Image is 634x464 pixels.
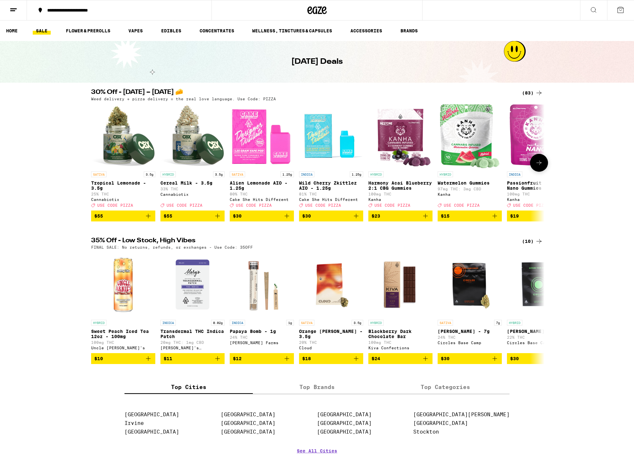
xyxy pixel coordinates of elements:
p: 80% THC [230,192,294,196]
p: 20% THC [299,340,363,344]
img: Kanha - Harmony Acai Blueberry 2:1 CBG Gummies [369,104,432,168]
p: SATIVA [299,320,314,326]
span: USE CODE PIZZA [513,203,549,207]
a: WELLNESS, TINCTURES & CAPSULES [249,27,335,35]
div: Circles Base Camp [438,341,502,345]
a: Open page for Tropical Lemonade - 3.5g from Cannabiotix [91,104,155,211]
p: HYBRID [160,171,176,177]
div: Kanha [507,197,571,202]
label: Top Brands [253,380,381,394]
a: (10) [522,237,543,245]
img: Lowell Farms - Papaya Bomb - 1g [230,253,294,317]
p: 1.25g [350,171,363,177]
a: Open page for Hella Jelly - 7g from Circles Base Camp [438,253,502,353]
img: Kanha - Passionfruit Paradise Nano Gummies [509,104,569,168]
a: Open page for Papaya Bomb - 1g from Lowell Farms [230,253,294,353]
button: Add to bag [368,211,433,221]
a: [GEOGRAPHIC_DATA] [124,429,179,435]
label: Top Categories [381,380,510,394]
p: HYBRID [438,171,453,177]
span: $30 [302,213,311,219]
img: Mary's Medicinals - Transdermal THC Indica Patch [160,253,225,317]
div: [PERSON_NAME] Farms [230,341,294,345]
span: $10 [94,356,103,361]
a: Open page for Sweet Peach Iced Tea 12oz - 100mg from Uncle Arnie's [91,253,155,353]
button: Add to bag [507,353,571,364]
div: Uncle [PERSON_NAME]'s [91,346,155,350]
p: 100mg THC [507,192,571,196]
button: Add to bag [299,211,363,221]
span: USE CODE PIZZA [305,203,341,207]
p: SATIVA [230,171,245,177]
img: Circles Base Camp - Hella Jelly - 7g [438,253,502,317]
div: [PERSON_NAME]'s Medicinals [160,346,225,350]
a: SALE [33,27,51,35]
p: Tropical Lemonade - 3.5g [91,180,155,191]
button: Add to bag [438,353,502,364]
p: [PERSON_NAME] - 7g [507,329,571,334]
img: Cannabiotix - Tropical Lemonade - 3.5g [91,104,155,168]
button: Add to bag [160,211,225,221]
a: HOME [3,27,21,35]
p: Papaya Bomb - 1g [230,329,294,334]
p: Cereal Milk - 3.5g [160,180,225,186]
span: USE CODE PIZZA [97,203,133,207]
div: Kanha [438,192,502,196]
p: 1g [286,320,294,326]
span: $11 [164,356,172,361]
button: Add to bag [91,211,155,221]
a: Stockton [413,429,439,435]
p: 20mg THC: 1mg CBD [160,340,225,344]
p: 97mg THC: 3mg CBD [438,187,502,191]
p: HYBRID [507,320,522,326]
a: [GEOGRAPHIC_DATA] [413,420,468,426]
span: USE CODE PIZZA [167,203,202,207]
p: [PERSON_NAME] - 7g [438,329,502,334]
p: 100mg THC [368,340,433,344]
p: Wild Cherry Zkittlez AIO - 1.25g [299,180,363,191]
span: $15 [441,213,450,219]
a: Open page for Orange Runtz - 3.5g from Cloud [299,253,363,353]
span: $12 [233,356,242,361]
p: 22% THC [507,335,571,339]
div: Cannabiotix [91,197,155,202]
div: Cake She Hits Different [299,197,363,202]
span: $55 [164,213,172,219]
a: [GEOGRAPHIC_DATA] [317,429,372,435]
a: Open page for Watermelon Gummies from Kanha [438,104,502,211]
p: Weed delivery + pizza delivery = the real love language. Use Code: PIZZA [91,97,276,101]
a: Open page for Lantz - 7g from Circles Base Camp [507,253,571,353]
div: Kiva Confections [368,346,433,350]
div: Cannabiotix [160,192,225,196]
p: 3.5g [213,171,225,177]
span: USE CODE PIZZA [444,203,480,207]
a: Open page for Passionfruit Paradise Nano Gummies from Kanha [507,104,571,211]
button: BRANDS [397,27,421,35]
a: Open page for Transdermal THC Indica Patch from Mary's Medicinals [160,253,225,353]
a: Irvine [124,420,144,426]
span: USE CODE PIZZA [374,203,410,207]
p: Watermelon Gummies [438,180,502,186]
h2: 35% Off - Low Stock, High Vibes [91,237,511,245]
label: Top Cities [124,380,253,394]
a: [GEOGRAPHIC_DATA][PERSON_NAME] [413,411,510,418]
p: Orange [PERSON_NAME] - 3.5g [299,329,363,339]
p: 3.5g [144,171,155,177]
p: 100mg THC [368,192,433,196]
p: HYBRID [368,171,384,177]
p: INDICA [160,320,176,326]
a: Open page for Harmony Acai Blueberry 2:1 CBG Gummies from Kanha [368,104,433,211]
a: [GEOGRAPHIC_DATA] [221,411,275,418]
div: Circles Base Camp [507,341,571,345]
button: Add to bag [368,353,433,364]
p: HYBRID [368,320,384,326]
p: 1.25g [280,171,294,177]
span: $30 [233,213,242,219]
a: [GEOGRAPHIC_DATA] [124,411,179,418]
div: (83) [522,89,543,97]
button: Add to bag [230,353,294,364]
img: Cake She Hits Different - Wild Cherry Zkittlez AIO - 1.25g [299,104,363,168]
p: 24% THC [438,335,502,339]
div: Cloud [299,346,363,350]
